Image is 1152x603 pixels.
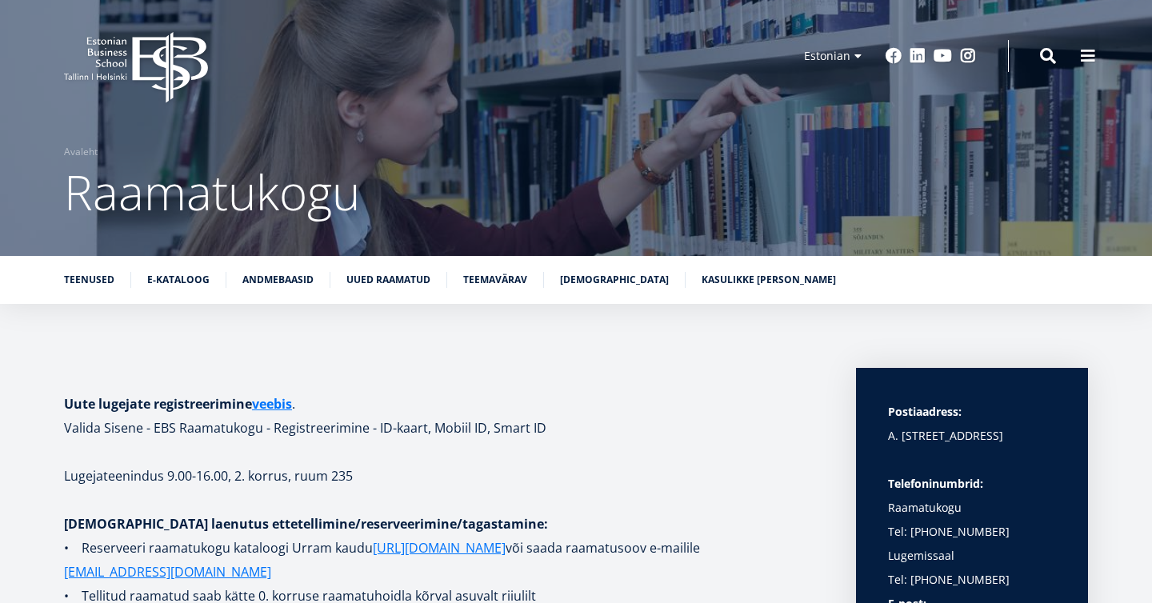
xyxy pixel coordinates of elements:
a: Avaleht [64,144,98,160]
p: A. [STREET_ADDRESS] [888,424,1056,448]
strong: [DEMOGRAPHIC_DATA] laenutus ettetellimine/reserveerimine/tagastamine: [64,515,548,533]
strong: Postiaadress: [888,404,962,419]
a: Linkedin [910,48,926,64]
a: [EMAIL_ADDRESS][DOMAIN_NAME] [64,560,271,584]
a: Instagram [960,48,976,64]
p: Tel: [PHONE_NUMBER] Lugemissaal [888,520,1056,568]
p: • Reserveeri raamatukogu kataloogi Urram kaudu või saada raamatusoov e-mailile [64,536,824,584]
span: Raamatukogu [64,159,360,225]
a: Kasulikke [PERSON_NAME] [702,272,836,288]
a: E-kataloog [147,272,210,288]
p: Raamatukogu [888,472,1056,520]
p: Tel: [PHONE_NUMBER] [888,568,1056,592]
strong: Uute lugejate registreerimine [64,395,292,413]
strong: Telefoninumbrid: [888,476,983,491]
h1: . Valida Sisene - EBS Raamatukogu - Registreerimine - ID-kaart, Mobiil ID, Smart ID [64,392,824,440]
p: Lugejateenindus 9.00-16.00, 2. korrus, ruum 235 [64,464,824,488]
a: Andmebaasid [242,272,314,288]
a: [DEMOGRAPHIC_DATA] [560,272,669,288]
a: Teemavärav [463,272,527,288]
a: Teenused [64,272,114,288]
a: [URL][DOMAIN_NAME] [373,536,506,560]
a: Facebook [886,48,902,64]
a: Youtube [934,48,952,64]
a: veebis [252,392,292,416]
a: Uued raamatud [346,272,430,288]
